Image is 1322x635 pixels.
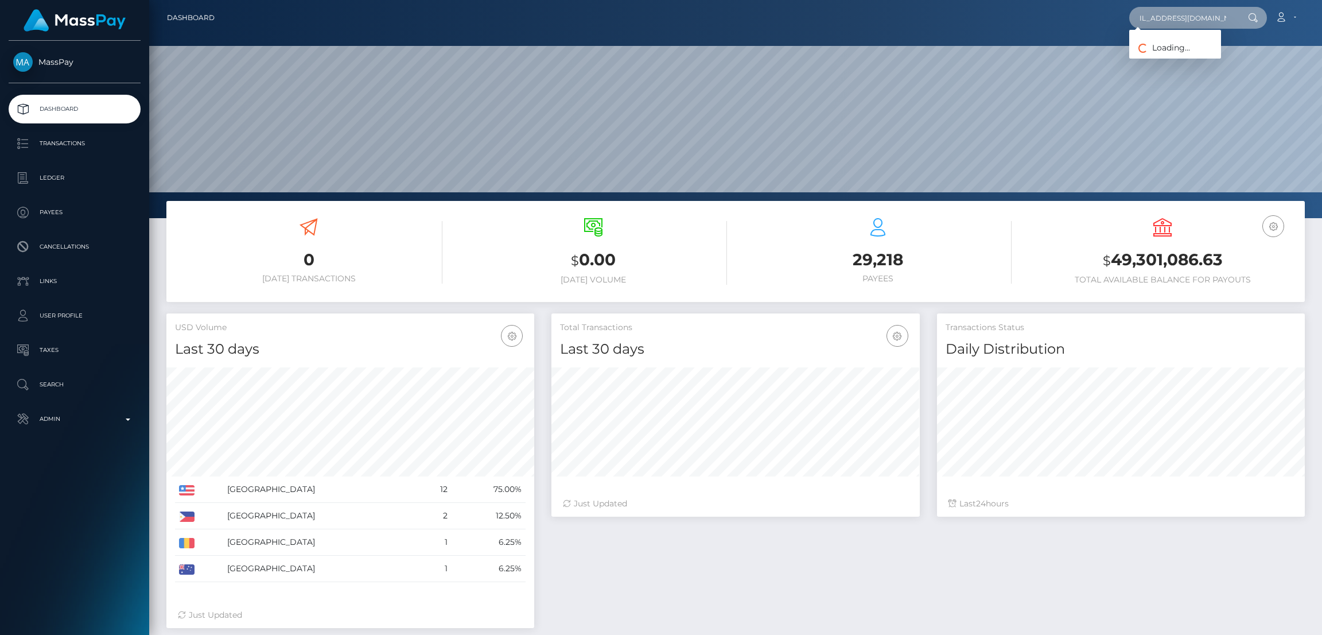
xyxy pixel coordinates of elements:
[452,556,526,582] td: 6.25%
[452,503,526,529] td: 12.50%
[744,274,1012,284] h6: Payees
[9,336,141,365] a: Taxes
[420,477,452,503] td: 12
[1129,42,1190,53] span: Loading...
[948,498,1293,510] div: Last hours
[13,273,136,290] p: Links
[1129,7,1237,29] input: Search...
[13,204,136,221] p: Payees
[560,322,911,334] h5: Total Transactions
[13,100,136,118] p: Dashboard
[976,498,986,509] span: 24
[223,477,420,503] td: [GEOGRAPHIC_DATA]
[13,135,136,152] p: Transactions
[223,529,420,556] td: [GEOGRAPHIC_DATA]
[13,238,136,255] p: Cancellations
[13,342,136,359] p: Taxes
[1029,249,1296,272] h3: 49,301,086.63
[175,339,526,359] h4: Last 30 days
[9,370,141,399] a: Search
[1029,275,1296,285] h6: Total Available Balance for Payouts
[420,503,452,529] td: 2
[9,405,141,433] a: Admin
[460,275,727,285] h6: [DATE] Volume
[571,253,579,269] small: $
[175,274,442,284] h6: [DATE] Transactions
[167,6,215,30] a: Dashboard
[452,529,526,556] td: 6.25%
[13,169,136,187] p: Ledger
[420,529,452,556] td: 1
[13,376,136,393] p: Search
[563,498,908,510] div: Just Updated
[460,249,727,272] h3: 0.00
[179,512,195,522] img: PH.png
[175,322,526,334] h5: USD Volume
[223,503,420,529] td: [GEOGRAPHIC_DATA]
[946,339,1296,359] h4: Daily Distribution
[179,564,195,575] img: AU.png
[946,322,1296,334] h5: Transactions Status
[13,411,136,428] p: Admin
[178,609,523,621] div: Just Updated
[9,164,141,192] a: Ledger
[9,198,141,227] a: Payees
[1103,253,1111,269] small: $
[9,57,141,67] span: MassPay
[179,485,195,495] img: US.png
[223,556,420,582] td: [GEOGRAPHIC_DATA]
[9,301,141,330] a: User Profile
[175,249,442,271] h3: 0
[9,233,141,261] a: Cancellations
[560,339,911,359] h4: Last 30 days
[13,307,136,324] p: User Profile
[420,556,452,582] td: 1
[13,52,33,72] img: MassPay
[9,95,141,123] a: Dashboard
[9,267,141,296] a: Links
[24,9,126,32] img: MassPay Logo
[9,129,141,158] a: Transactions
[179,538,195,548] img: RO.png
[744,249,1012,271] h3: 29,218
[452,477,526,503] td: 75.00%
